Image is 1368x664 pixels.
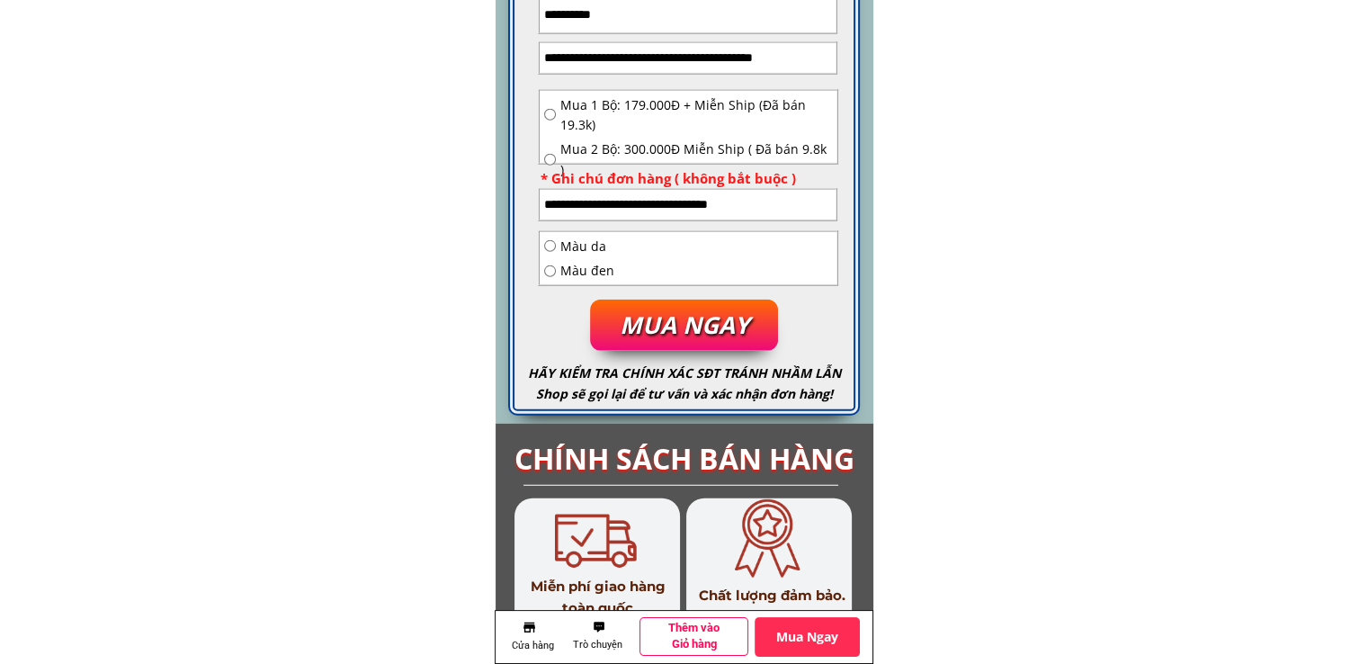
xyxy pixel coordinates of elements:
div: * Ghi chú đơn hàng ( không bắt buộc ) [541,167,827,189]
h3: HÃY KIỂM TRA CHÍNH XÁC SĐT TRÁNH NHẦM LẪN Shop sẽ gọi lại để tư vấn và xác nhận đơn hàng! [513,363,855,404]
span: Màu da [560,237,614,256]
span: Màu đen [560,261,614,281]
p: MUA NGAY [590,300,779,351]
div: Miễn phí giao hàng toàn quốc [525,576,670,619]
span: Mua 1 Bộ: 179.000Đ + Miễn Ship (Đã bán 19.3k) [560,95,832,136]
h1: Thêm vào Giỏ hàng [651,620,737,652]
p: Mua Ngay [755,617,860,656]
h1: Cửa hàng [508,638,558,654]
div: Chất lượng đảm bảo. [698,585,845,606]
h3: CHÍNH SÁCH BÁN HÀNG [496,435,873,481]
span: Mua 2 Bộ: 300.000Đ Miễn Ship ( Đã bán 9.8k ) [560,139,832,180]
h1: Trò chuyện [568,637,628,653]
